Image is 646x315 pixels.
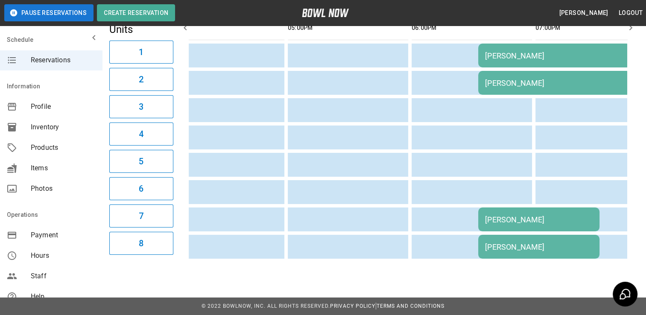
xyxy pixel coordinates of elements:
span: Payment [31,230,96,240]
span: Products [31,143,96,153]
th: 05:00PM [288,16,408,40]
button: 3 [109,95,173,118]
h6: 5 [139,155,143,168]
div: [PERSON_NAME] [485,215,593,224]
button: Logout [615,5,646,21]
button: 8 [109,232,173,255]
span: Reservations [31,55,96,65]
div: [PERSON_NAME] [485,51,624,60]
button: 7 [109,204,173,227]
span: Profile [31,102,96,112]
div: [PERSON_NAME] [485,242,593,251]
h6: 2 [139,73,143,86]
div: [PERSON_NAME] [485,79,624,87]
h5: Units [109,23,173,36]
h6: 6 [139,182,143,195]
a: Privacy Policy [330,303,375,309]
span: © 2022 BowlNow, Inc. All Rights Reserved. [202,303,330,309]
button: 5 [109,150,173,173]
span: Photos [31,184,96,194]
span: Items [31,163,96,173]
button: Create Reservation [97,4,175,21]
button: 6 [109,177,173,200]
h6: 3 [139,100,143,114]
a: Terms and Conditions [377,303,444,309]
span: Staff [31,271,96,281]
button: Pause Reservations [4,4,94,21]
button: [PERSON_NAME] [555,5,611,21]
h6: 1 [139,45,143,59]
h6: 4 [139,127,143,141]
span: Help [31,292,96,302]
img: logo [302,9,349,17]
button: 1 [109,41,173,64]
span: Inventory [31,122,96,132]
button: 4 [109,122,173,146]
h6: 7 [139,209,143,223]
h6: 8 [139,236,143,250]
button: 2 [109,68,173,91]
span: Hours [31,251,96,261]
